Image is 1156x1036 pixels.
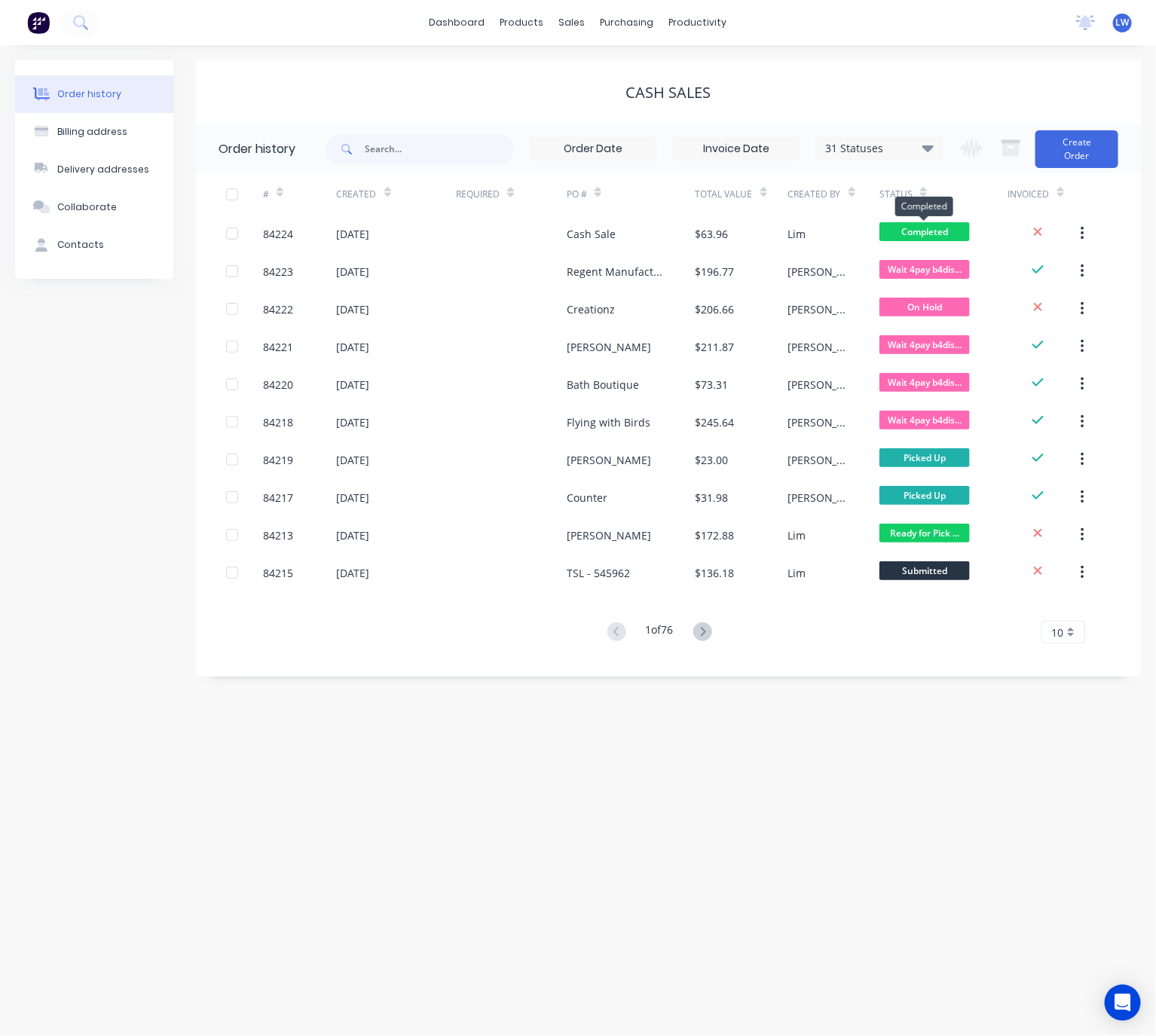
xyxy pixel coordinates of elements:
[263,301,293,317] div: 84222
[696,173,787,215] div: Total Value
[337,452,370,468] div: [DATE]
[263,264,293,280] div: 84223
[567,527,651,543] div: [PERSON_NAME]
[696,339,735,355] div: $211.87
[879,298,970,316] span: On Hold
[567,226,616,242] div: Cash Sale
[567,452,651,468] div: [PERSON_NAME]
[57,125,127,139] div: Billing address
[337,527,370,543] div: [DATE]
[879,411,970,429] span: Wait 4pay b4dis...
[879,188,913,201] div: Status
[365,134,514,164] input: Search...
[879,448,970,467] span: Picked Up
[57,238,104,252] div: Contacts
[696,301,735,317] div: $206.66
[337,377,370,393] div: [DATE]
[879,173,1008,215] div: Status
[673,138,800,160] input: Invoice Date
[696,264,735,280] div: $196.77
[787,264,849,280] div: [PERSON_NAME]
[337,301,370,317] div: [DATE]
[263,490,293,506] div: 84217
[263,452,293,468] div: 84219
[15,113,173,151] button: Billing address
[787,188,841,201] div: Created By
[787,527,806,543] div: Lim
[337,414,370,430] div: [DATE]
[1035,130,1118,168] button: Create Order
[57,87,121,101] div: Order history
[337,565,370,581] div: [DATE]
[879,373,970,392] span: Wait 4pay b4dis...
[456,173,567,215] div: Required
[57,200,117,214] div: Collaborate
[816,140,943,157] div: 31 Statuses
[787,377,849,393] div: [PERSON_NAME]
[787,414,849,430] div: [PERSON_NAME]
[646,622,674,643] div: 1 of 76
[15,151,173,188] button: Delivery addresses
[787,339,849,355] div: [PERSON_NAME]
[567,173,696,215] div: PO #
[662,11,735,34] div: productivity
[337,226,370,242] div: [DATE]
[879,335,970,354] span: Wait 4pay b4dis...
[27,11,50,34] img: Factory
[696,490,729,506] div: $31.98
[1051,625,1063,640] span: 10
[567,301,615,317] div: Creationz
[567,490,607,506] div: Counter
[15,75,173,113] button: Order history
[15,226,173,264] button: Contacts
[787,301,849,317] div: [PERSON_NAME]
[787,452,849,468] div: [PERSON_NAME]
[263,339,293,355] div: 84221
[696,226,729,242] div: $63.96
[626,84,711,102] div: Cash Sales
[263,414,293,430] div: 84218
[219,140,295,158] div: Order history
[787,565,806,581] div: Lim
[567,339,651,355] div: [PERSON_NAME]
[456,188,500,201] div: Required
[787,226,806,242] div: Lim
[263,173,337,215] div: #
[1008,173,1082,215] div: Invoiced
[422,11,493,34] a: dashboard
[567,188,587,201] div: PO #
[493,11,552,34] div: products
[696,452,729,468] div: $23.00
[567,414,650,430] div: Flying with Birds
[1116,16,1130,29] span: LW
[879,486,970,505] span: Picked Up
[696,188,753,201] div: Total Value
[567,565,630,581] div: TSL - 545962
[263,377,293,393] div: 84220
[593,11,662,34] div: purchasing
[337,264,370,280] div: [DATE]
[57,163,149,176] div: Delivery addresses
[337,188,377,201] div: Created
[1008,188,1050,201] div: Invoiced
[337,173,457,215] div: Created
[696,377,729,393] div: $73.31
[787,173,879,215] div: Created By
[552,11,593,34] div: sales
[263,527,293,543] div: 84213
[879,524,970,542] span: Ready for Pick ...
[337,339,370,355] div: [DATE]
[696,527,735,543] div: $172.88
[895,197,953,216] div: Completed
[879,260,970,279] span: Wait 4pay b4dis...
[337,490,370,506] div: [DATE]
[263,565,293,581] div: 84215
[263,226,293,242] div: 84224
[1105,985,1141,1021] div: Open Intercom Messenger
[263,188,269,201] div: #
[787,490,849,506] div: [PERSON_NAME]
[530,138,656,160] input: Order Date
[567,377,639,393] div: Bath Boutique
[567,264,665,280] div: Regent Manufacturing
[696,414,735,430] div: $245.64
